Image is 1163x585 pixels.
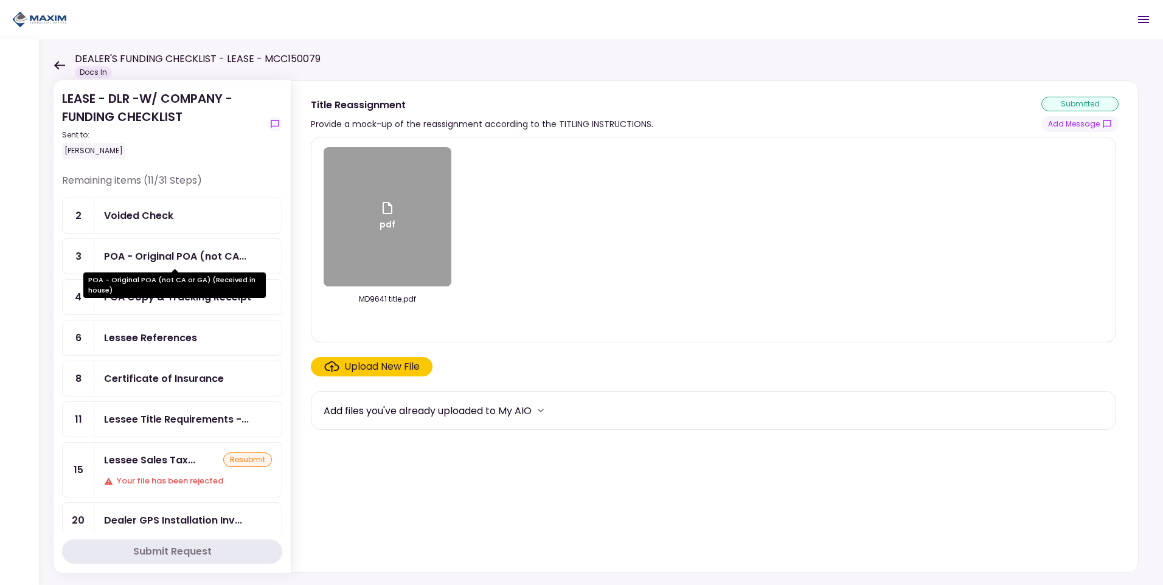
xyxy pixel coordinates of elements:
[1129,5,1158,34] button: Open menu
[62,361,282,396] a: 8Certificate of Insurance
[62,401,282,437] a: 11Lessee Title Requirements - Proof of IRP or Exemption
[311,97,653,112] div: Title Reassignment
[63,280,94,314] div: 4
[104,475,272,487] div: Your file has been rejected
[12,10,67,29] img: Partner icon
[1041,116,1119,132] button: show-messages
[75,52,321,66] h1: DEALER'S FUNDING CHECKLIST - LEASE - MCC150079
[62,442,282,497] a: 15Lessee Sales Tax TreatmentresubmitYour file has been rejected
[63,361,94,396] div: 8
[62,130,263,140] div: Sent to:
[63,198,94,233] div: 2
[62,198,282,234] a: 2Voided Check
[63,402,94,437] div: 11
[62,238,282,274] a: 3POA - Original POA (not CA or GA) (Received in house)
[62,143,125,159] div: [PERSON_NAME]
[104,249,246,264] div: POA - Original POA (not CA or GA) (Received in house)
[75,66,112,78] div: Docs In
[62,173,282,198] div: Remaining items (11/31 Steps)
[223,452,272,467] div: resubmit
[104,452,195,468] div: Lessee Sales Tax Treatment
[62,89,263,159] div: LEASE - DLR -W/ COMPANY - FUNDING CHECKLIST
[311,357,432,376] span: Click here to upload the required document
[62,320,282,356] a: 6Lessee References
[62,502,282,538] a: 20Dealer GPS Installation Invoice
[344,359,420,374] div: Upload New File
[104,330,197,345] div: Lessee References
[63,239,94,274] div: 3
[380,201,395,234] div: pdf
[324,294,451,305] div: MD9641 title.pdf
[1041,97,1119,111] div: submitted
[62,279,282,315] a: 4POA Copy & Tracking Receipt
[532,401,550,420] button: more
[104,371,224,386] div: Certificate of Insurance
[311,117,653,131] div: Provide a mock-up of the reassignment according to the TITLING INSTRUCTIONS.
[63,320,94,355] div: 6
[62,539,282,564] button: Submit Request
[104,412,249,427] div: Lessee Title Requirements - Proof of IRP or Exemption
[104,513,242,528] div: Dealer GPS Installation Invoice
[63,503,94,538] div: 20
[268,117,282,131] button: show-messages
[133,544,212,559] div: Submit Request
[104,208,173,223] div: Voided Check
[83,272,266,298] div: POA - Original POA (not CA or GA) (Received in house)
[291,80,1139,573] div: Title ReassignmentProvide a mock-up of the reassignment according to the TITLING INSTRUCTIONS.sub...
[324,403,532,418] div: Add files you've already uploaded to My AIO
[63,443,94,497] div: 15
